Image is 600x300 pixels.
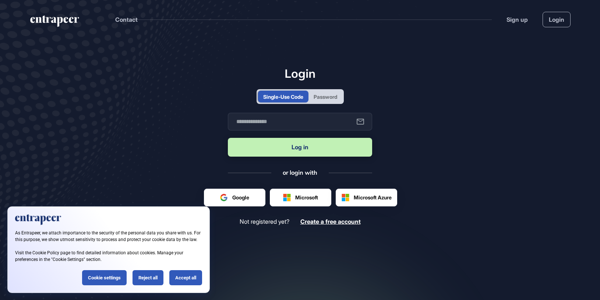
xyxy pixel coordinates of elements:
button: Log in [228,138,372,157]
a: entrapeer-logo [29,15,80,29]
a: Create a free account [300,218,361,225]
h1: Login [228,66,372,80]
a: Login [543,12,571,27]
div: Single-Use Code [263,93,303,101]
span: Not registered yet? [240,218,289,225]
div: Password [314,93,337,101]
div: or login with [283,168,317,177]
button: Contact [115,15,138,24]
span: Create a free account [300,218,361,225]
a: Sign up [507,15,528,24]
